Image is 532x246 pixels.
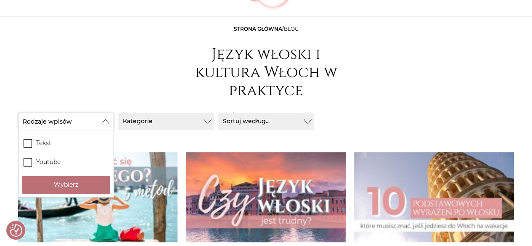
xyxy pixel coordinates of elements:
span: Blog [284,26,299,32]
h3: Tekst [18,143,514,149]
button: Preferencje co do zgód [10,224,22,237]
button: Sortuj według... [218,113,314,130]
img: Revisit consent button [10,224,22,237]
label: Youtube [19,153,114,172]
h1: Język włoski i kultura Włoch w praktyce [182,45,350,100]
div: Rodzaje wpisów [18,130,114,198]
button: Rodzaje wpisów [18,113,114,130]
span: / [234,26,299,32]
button: Kategorie [118,113,214,130]
button: Wybierz [22,176,110,194]
label: Tekst [19,134,114,153]
a: Strona główna [234,26,282,32]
